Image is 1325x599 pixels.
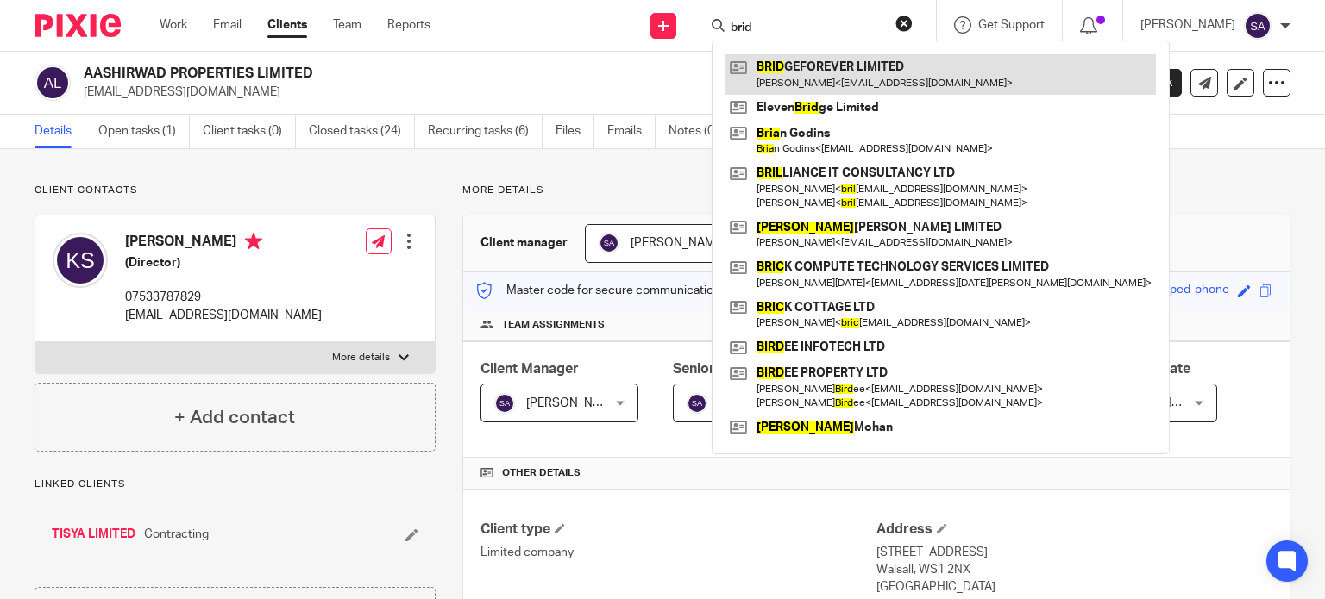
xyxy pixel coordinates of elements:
[160,16,187,34] a: Work
[333,16,361,34] a: Team
[480,521,876,539] h4: Client type
[687,393,707,414] img: svg%3E
[502,466,581,480] span: Other details
[35,14,121,37] img: Pixie
[125,254,322,271] h5: (Director)
[607,115,656,148] a: Emails
[52,526,135,543] a: TISYA LIMITED
[480,234,568,252] h3: Client manager
[876,561,1272,578] p: Walsall, WS1 2NX
[978,19,1045,31] span: Get Support
[876,578,1272,596] p: [GEOGRAPHIC_DATA]
[631,237,725,249] span: [PERSON_NAME]
[144,526,209,543] span: Contracting
[673,362,794,376] span: Senior Accountant
[213,16,242,34] a: Email
[125,307,322,324] p: [EMAIL_ADDRESS][DOMAIN_NAME]
[35,184,436,197] p: Client contacts
[387,16,430,34] a: Reports
[35,477,436,491] p: Linked clients
[245,233,262,250] i: Primary
[98,115,190,148] a: Open tasks (1)
[476,282,774,299] p: Master code for secure communications and files
[84,84,1056,101] p: [EMAIL_ADDRESS][DOMAIN_NAME]
[669,115,732,148] a: Notes (0)
[174,404,295,431] h4: + Add contact
[556,115,594,148] a: Files
[1244,12,1272,40] img: svg%3E
[895,15,913,32] button: Clear
[494,393,515,414] img: svg%3E
[35,115,85,148] a: Details
[876,544,1272,561] p: [STREET_ADDRESS]
[203,115,296,148] a: Client tasks (0)
[267,16,307,34] a: Clients
[125,233,322,254] h4: [PERSON_NAME]
[125,289,322,306] p: 07533787829
[309,115,415,148] a: Closed tasks (24)
[876,521,1272,539] h4: Address
[502,318,605,332] span: Team assignments
[480,544,876,561] p: Limited company
[599,233,619,253] img: svg%3E
[480,362,579,376] span: Client Manager
[35,65,71,101] img: svg%3E
[53,233,108,288] img: svg%3E
[729,21,884,36] input: Search
[84,65,862,83] h2: AASHIRWAD PROPERTIES LIMITED
[1140,16,1235,34] p: [PERSON_NAME]
[332,351,390,365] p: More details
[526,397,621,409] span: [PERSON_NAME]
[462,184,1290,197] p: More details
[428,115,543,148] a: Recurring tasks (6)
